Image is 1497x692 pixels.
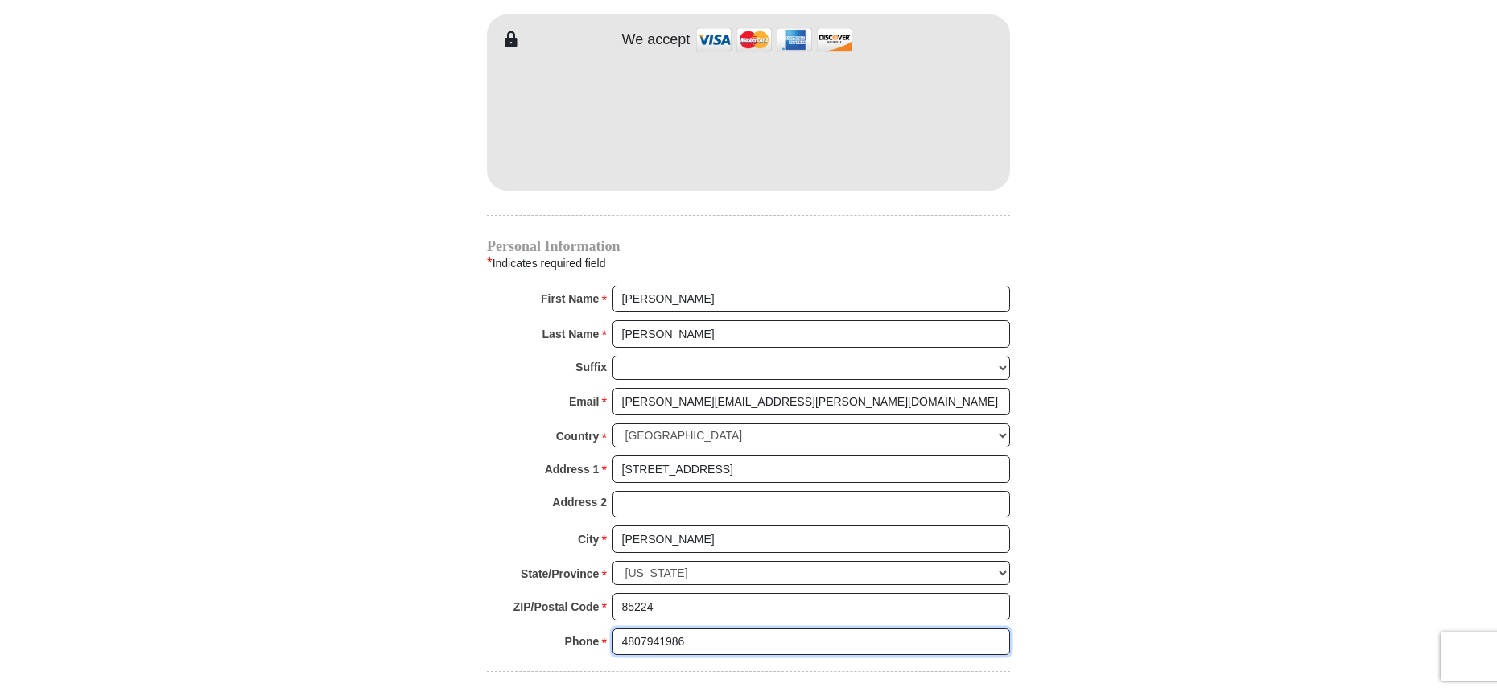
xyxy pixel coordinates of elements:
strong: City [578,528,599,550]
h4: We accept [622,31,691,49]
strong: Country [556,425,600,447]
strong: Last Name [542,323,600,345]
strong: ZIP/Postal Code [513,595,600,618]
strong: Address 2 [552,491,607,513]
strong: Suffix [575,356,607,378]
strong: Email [569,390,599,413]
div: Indicates required field [487,253,1010,274]
strong: First Name [541,287,599,310]
strong: Phone [565,630,600,653]
strong: State/Province [521,562,599,585]
strong: Address 1 [545,458,600,480]
img: credit cards accepted [694,23,855,57]
h4: Personal Information [487,240,1010,253]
